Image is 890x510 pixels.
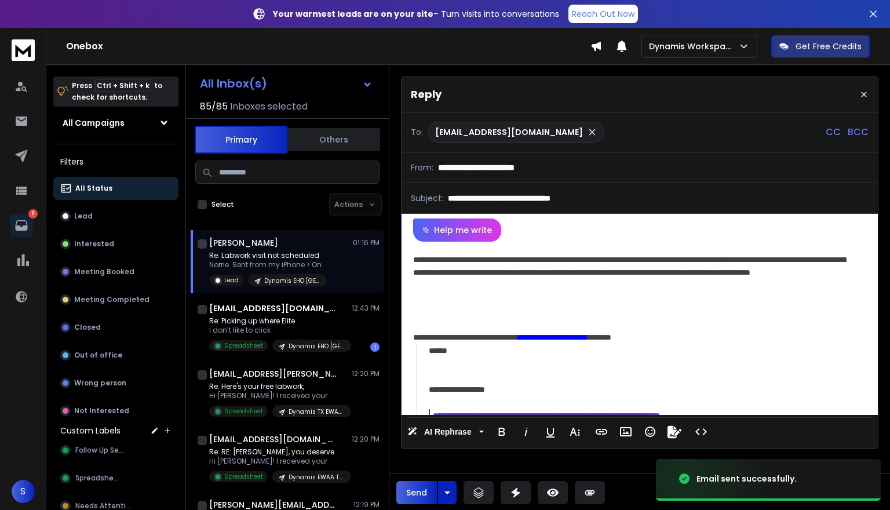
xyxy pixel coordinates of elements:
label: Select [211,200,234,209]
p: Get Free Credits [796,41,862,52]
button: Spreadsheet [53,467,178,490]
p: Not Interested [74,406,129,416]
button: Meeting Booked [53,260,178,283]
span: Spreadsheet [75,473,122,483]
button: Help me write [413,218,501,242]
button: Insert Image (Ctrl+P) [615,420,637,443]
button: Follow Up Sent [53,439,178,462]
p: Dynamis EHO [GEOGRAPHIC_DATA]-[GEOGRAPHIC_DATA]-[GEOGRAPHIC_DATA]-OK ALL ESPS Pre-Warmed [264,276,320,285]
p: [EMAIL_ADDRESS][DOMAIN_NAME] [435,126,583,138]
p: Re: Labwork visit not scheduled [209,251,327,260]
button: More Text [564,420,586,443]
p: – Turn visits into conversations [273,8,559,20]
p: Lead [224,276,239,285]
p: Norrie Sent from my iPhone > On [209,260,327,269]
p: Reply [411,86,442,103]
h1: All Campaigns [63,117,125,129]
p: 12:43 PM [352,304,380,313]
p: Press to check for shortcuts. [72,80,162,103]
span: 85 / 85 [200,100,228,114]
p: I don’t like to click [209,326,348,335]
button: Send [396,481,437,504]
p: Reach Out Now [572,8,634,20]
p: From: [411,162,433,173]
p: Meeting Completed [74,295,149,304]
button: All Status [53,177,178,200]
button: Meeting Completed [53,288,178,311]
button: AI Rephrase [405,420,486,443]
button: Closed [53,316,178,339]
h1: [EMAIL_ADDRESS][DOMAIN_NAME] [209,303,337,314]
p: 01:16 PM [353,238,380,247]
p: 12:19 PM [353,500,380,509]
strong: Your warmest leads are on your site [273,8,433,20]
h3: Filters [53,154,178,170]
p: Spreadsheet [224,472,263,481]
p: 12:20 PM [352,435,380,444]
button: Signature [663,420,685,443]
button: Get Free Credits [771,35,870,58]
div: 1 [370,343,380,352]
span: AI Rephrase [422,427,474,437]
p: Closed [74,323,101,332]
p: CC [826,125,841,139]
a: Reach Out Now [568,5,638,23]
p: Lead [74,212,93,221]
p: Hi [PERSON_NAME]! I received your [209,457,348,466]
span: Follow Up Sent [75,446,126,455]
p: Re: RE: [PERSON_NAME], you deserve [209,447,348,457]
button: Emoticons [639,420,661,443]
p: Subject: [411,192,443,204]
button: All Inbox(s) [191,72,382,95]
p: Re: Picking up where Elite [209,316,348,326]
button: Not Interested [53,399,178,422]
button: Underline (Ctrl+U) [539,420,561,443]
h1: [EMAIL_ADDRESS][PERSON_NAME][DOMAIN_NAME] [209,368,337,380]
button: Primary [195,126,287,154]
p: Meeting Booked [74,267,134,276]
button: Interested [53,232,178,256]
p: Wrong person [74,378,126,388]
p: Spreadsheet [224,407,263,416]
button: S [12,480,35,503]
h1: [PERSON_NAME] [209,237,278,249]
span: Ctrl + Shift + k [95,79,151,92]
img: logo [12,39,35,61]
p: 12:20 PM [352,369,380,378]
button: Others [287,127,380,152]
p: Spreadsheet [224,341,263,350]
p: BCC [848,125,869,139]
button: All Campaigns [53,111,178,134]
p: Dynamis Workspace [649,41,738,52]
button: Code View [690,420,712,443]
p: To: [411,126,423,138]
p: All Status [75,184,112,193]
button: Italic (Ctrl+I) [515,420,537,443]
p: Dynamis EWAA TX OUTLOOK + OTHERs ESPS [289,473,344,482]
a: 8 [10,214,33,237]
div: Email sent successfully. [696,473,797,485]
p: Dynamis TX EWAA Google Only - Newly Warmed [289,407,344,416]
p: Hi [PERSON_NAME]! I received your [209,391,348,400]
h1: [EMAIL_ADDRESS][DOMAIN_NAME] [209,434,337,445]
button: Lead [53,205,178,228]
button: Bold (Ctrl+B) [491,420,513,443]
p: Interested [74,239,114,249]
p: Re: Here's your free labwork, [209,382,348,391]
p: 8 [28,209,38,218]
h1: All Inbox(s) [200,78,267,89]
h3: Custom Labels [60,425,121,436]
p: Dynamis EHO [GEOGRAPHIC_DATA]-[GEOGRAPHIC_DATA]-[GEOGRAPHIC_DATA]-OK ALL ESPS Pre-Warmed [289,342,344,351]
p: Out of office [74,351,122,360]
button: Insert Link (Ctrl+K) [590,420,612,443]
h3: Inboxes selected [230,100,308,114]
h1: Onebox [66,39,590,53]
button: Out of office [53,344,178,367]
button: Wrong person [53,371,178,395]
